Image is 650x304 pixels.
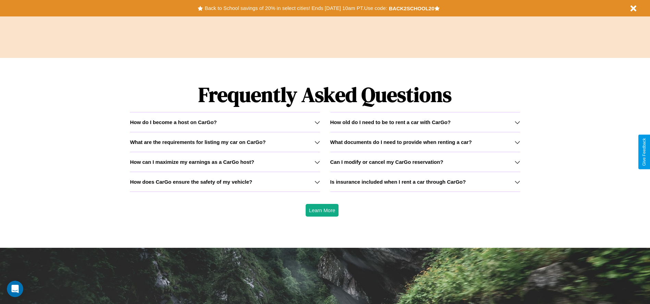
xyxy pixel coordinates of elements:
[330,119,451,125] h3: How old do I need to be to rent a car with CarGo?
[7,281,23,297] iframe: Intercom live chat
[389,5,434,11] b: BACK2SCHOOL20
[306,204,339,217] button: Learn More
[130,179,252,185] h3: How does CarGo ensure the safety of my vehicle?
[130,119,217,125] h3: How do I become a host on CarGo?
[130,77,520,112] h1: Frequently Asked Questions
[330,179,466,185] h3: Is insurance included when I rent a car through CarGo?
[203,3,389,13] button: Back to School savings of 20% in select cities! Ends [DATE] 10am PT.Use code:
[130,159,254,165] h3: How can I maximize my earnings as a CarGo host?
[130,139,266,145] h3: What are the requirements for listing my car on CarGo?
[330,139,472,145] h3: What documents do I need to provide when renting a car?
[330,159,443,165] h3: Can I modify or cancel my CarGo reservation?
[642,138,647,166] div: Give Feedback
